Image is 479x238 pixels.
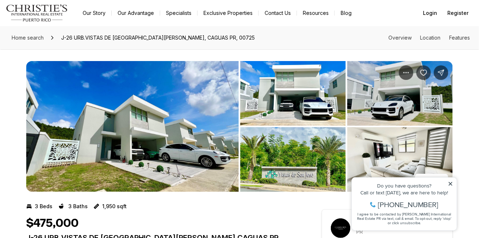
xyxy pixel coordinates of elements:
[6,4,68,22] img: logo
[388,35,412,41] a: Skip to: Overview
[8,16,105,21] div: Do you have questions?
[102,203,127,209] p: 1,950 sqft
[112,8,160,18] a: Our Advantage
[399,65,413,80] button: Property options
[240,127,346,192] button: View image gallery
[12,35,44,41] span: Home search
[335,8,357,18] a: Blog
[450,35,470,41] a: Skip to: Features
[420,35,441,41] a: Skip to: Location
[77,8,111,18] a: Our Story
[297,8,334,18] a: Resources
[240,61,453,192] li: 2 of 6
[58,201,88,212] button: 3 Baths
[240,61,346,126] button: View image gallery
[347,127,453,192] button: View image gallery
[8,23,105,28] div: Call or text [DATE], we are here to help!
[443,6,473,20] button: Register
[26,61,239,192] li: 1 of 6
[423,10,438,16] span: Login
[9,32,47,44] a: Home search
[30,34,91,41] span: [PHONE_NUMBER]
[9,45,104,59] span: I agree to be contacted by [PERSON_NAME] International Real Estate PR via text, call & email. To ...
[347,61,453,126] button: View image gallery
[419,6,442,20] button: Login
[160,8,197,18] a: Specialists
[68,203,88,209] p: 3 Baths
[448,10,469,16] span: Register
[58,32,258,44] span: J-26 URB.VISTAS DE [GEOGRAPHIC_DATA][PERSON_NAME], CAGUAS PR, 00725
[259,8,297,18] button: Contact Us
[35,203,52,209] p: 3 Beds
[434,65,448,80] button: Share Property: J-26 URB.VISTAS DE SAN JOSE
[416,65,431,80] button: Save Property: J-26 URB.VISTAS DE SAN JOSE
[26,217,79,230] h1: $475,000
[388,35,470,41] nav: Page section menu
[26,61,453,192] div: Listing Photos
[26,61,239,192] button: View image gallery
[198,8,258,18] a: Exclusive Properties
